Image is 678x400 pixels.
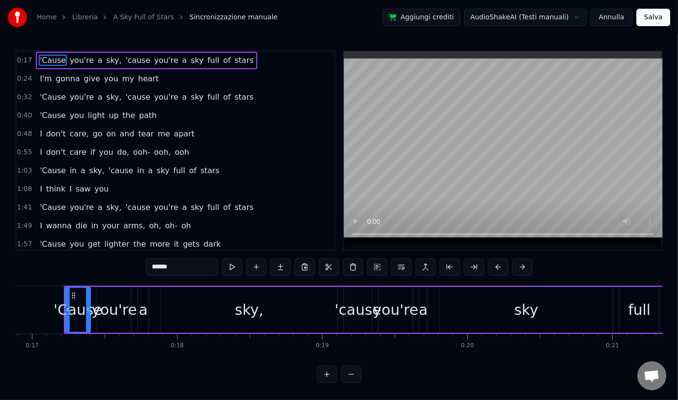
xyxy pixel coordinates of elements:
[69,238,85,250] span: you
[98,147,114,158] span: you
[97,91,103,103] span: a
[116,147,130,158] span: do,
[181,91,188,103] span: a
[54,299,103,321] div: 'Cause
[17,111,32,120] span: 0:40
[335,299,381,321] div: 'cause
[17,56,32,65] span: 0:17
[222,202,232,213] span: of
[107,165,134,176] span: 'cause
[17,74,32,84] span: 0:24
[199,165,220,176] span: stars
[17,184,32,194] span: 1:08
[132,147,151,158] span: ooh-
[153,91,179,103] span: you're
[69,202,95,213] span: you're
[17,129,32,139] span: 0:48
[80,165,87,176] span: a
[133,238,147,250] span: the
[138,110,158,121] span: path
[136,165,145,176] span: in
[103,73,119,84] span: you
[153,55,179,66] span: you're
[89,147,96,158] span: if
[121,110,136,121] span: the
[137,73,160,84] span: heart
[55,73,81,84] span: gonna
[68,183,73,194] span: I
[121,73,135,84] span: my
[124,202,151,213] span: 'cause
[39,165,67,176] span: 'Cause
[182,238,201,250] span: gets
[149,238,171,250] span: more
[45,220,73,231] span: wanna
[39,147,43,158] span: I
[45,128,67,139] span: don't
[74,220,88,231] span: die
[97,55,103,66] span: a
[103,238,131,250] span: lighter
[164,220,178,231] span: oh-
[17,166,32,176] span: 1:03
[206,202,221,213] span: full
[190,55,205,66] span: sky
[69,91,95,103] span: you're
[181,202,188,213] span: a
[90,220,100,231] span: in
[8,8,27,27] img: youka
[92,128,103,139] span: go
[74,183,91,194] span: saw
[87,238,102,250] span: get
[87,110,106,121] span: light
[69,128,90,139] span: care,
[93,183,109,194] span: you
[234,55,254,66] span: stars
[105,202,123,213] span: sky,
[124,55,151,66] span: 'cause
[17,148,32,157] span: 0:55
[39,55,67,66] span: 'Cause
[39,128,43,139] span: I
[174,147,190,158] span: ooh
[628,299,650,321] div: full
[69,147,88,158] span: care
[190,91,205,103] span: sky
[37,13,278,22] nav: breadcrumb
[234,202,254,213] span: stars
[17,203,32,212] span: 1:41
[101,220,120,231] span: your
[69,110,85,121] span: you
[383,9,460,26] button: Aggiungi crediti
[37,13,57,22] a: Home
[88,165,106,176] span: sky,
[17,221,32,231] span: 1:49
[69,55,95,66] span: you're
[419,299,427,321] div: a
[590,9,633,26] button: Annulla
[171,342,184,350] div: 0:18
[203,238,222,250] span: dark
[173,128,196,139] span: apart
[45,183,66,194] span: think
[26,342,39,350] div: 0:17
[153,202,179,213] span: you're
[222,91,232,103] span: of
[119,128,135,139] span: and
[514,299,538,321] div: sky
[137,128,155,139] span: tear
[39,238,67,250] span: 'Cause
[39,73,53,84] span: I'm
[373,299,418,321] div: you're
[39,183,43,194] span: I
[180,220,192,231] span: oh
[69,165,78,176] span: in
[105,128,117,139] span: on
[17,239,32,249] span: 1:57
[637,361,666,390] div: Aprire la chat
[181,55,188,66] span: a
[157,128,171,139] span: me
[235,299,264,321] div: sky,
[461,342,474,350] div: 0:20
[206,91,221,103] span: full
